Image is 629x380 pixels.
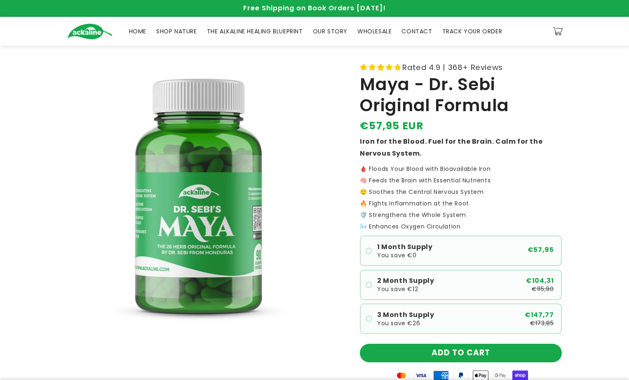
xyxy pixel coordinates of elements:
[357,28,392,35] span: WHOLESALE
[377,244,432,250] span: 1 Month Supply
[207,28,303,35] span: THE ALKALINE HEALING BLUEPRINT
[129,28,146,35] span: HOME
[377,312,434,318] span: 3 Month Supply
[532,286,554,292] span: €115,90
[67,61,339,332] media-gallery: Gallery Viewer
[156,28,197,35] span: SHOP NATURE
[124,23,151,40] a: HOME
[526,277,554,284] span: €104,31
[308,23,352,40] a: OUR STORY
[401,28,432,35] span: CONTACT
[402,61,502,74] span: Rated 4.9 | 368+ Reviews
[397,23,437,40] a: CONTACT
[243,3,386,13] span: Free Shipping on Book Orders [DATE]!
[360,118,423,134] span: €57,95 EUR
[360,344,562,362] button: ADD TO CART
[377,286,418,292] span: You save €12
[377,320,420,326] span: You save €26
[360,212,562,218] p: 🛡️ Strengthens the Whole System
[360,137,542,158] strong: Iron for the Blood. Fuel for the Brain. Calm for the Nervous System.
[442,28,502,35] span: TRACK YOUR ORDER
[67,23,113,40] img: Ackaline
[352,23,397,40] a: WHOLESALE
[360,224,562,229] p: 🌬️ Enhances Oxygen Circulation
[202,23,308,40] a: THE ALKALINE HEALING BLUEPRINT
[360,74,562,116] h1: Maya - Dr. Sebi Original Formula
[151,23,202,40] a: SHOP NATURE
[530,320,554,326] span: €173,85
[377,252,417,258] span: You save €0
[313,28,347,35] span: OUR STORY
[360,166,562,206] p: 🩸 Floods Your Blood with Bioavailable Iron 🧠 Feeds the Brain with Essential Nutrients 😌 Soothes t...
[525,312,554,318] span: €147,77
[528,247,554,253] span: €57,95
[437,23,507,40] a: TRACK YOUR ORDER
[377,277,434,284] span: 2 Month Supply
